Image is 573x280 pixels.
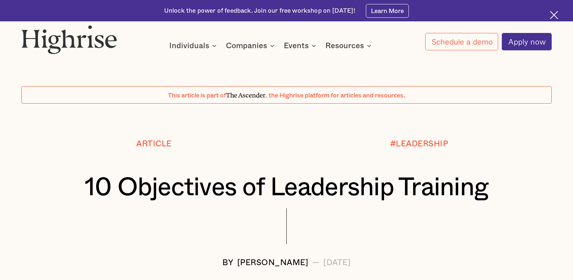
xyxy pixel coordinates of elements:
[164,7,355,15] div: Unlock the power of feedback. Join our free workshop on [DATE]!
[323,258,351,267] div: [DATE]
[237,258,309,267] div: [PERSON_NAME]
[502,33,551,50] a: Apply now
[325,41,364,50] div: Resources
[226,41,277,50] div: Companies
[169,41,219,50] div: Individuals
[284,41,318,50] div: Events
[226,90,265,98] span: The Ascender
[312,258,320,267] div: —
[226,41,267,50] div: Companies
[550,11,558,19] img: Cross icon
[43,174,529,202] h1: 10 Objectives of Leadership Training
[136,139,172,149] div: Article
[222,258,234,267] div: BY
[265,92,405,99] span: , the Highrise platform for articles and resources.
[366,4,409,18] a: Learn More
[168,92,226,99] span: This article is part of
[284,41,309,50] div: Events
[325,41,373,50] div: Resources
[21,25,117,54] img: Highrise logo
[425,33,498,50] a: Schedule a demo
[169,41,209,50] div: Individuals
[390,139,448,149] div: #LEADERSHIP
